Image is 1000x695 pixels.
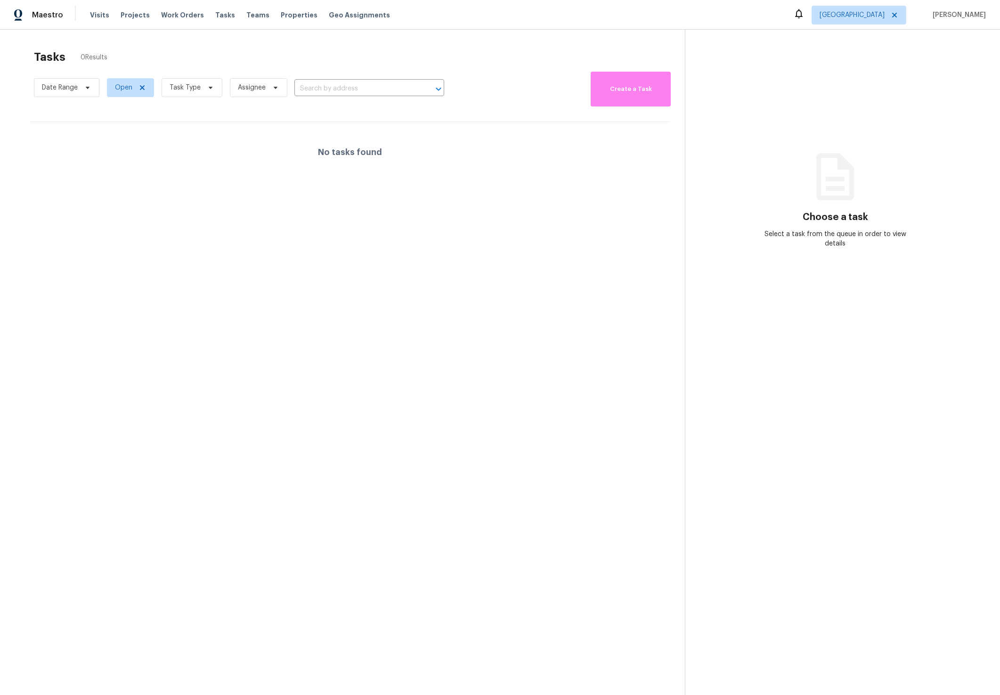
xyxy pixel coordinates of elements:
[90,10,109,20] span: Visits
[803,213,868,222] h3: Choose a task
[121,10,150,20] span: Projects
[318,147,382,157] h4: No tasks found
[281,10,317,20] span: Properties
[215,12,235,18] span: Tasks
[760,229,910,248] div: Select a task from the queue in order to view details
[820,10,885,20] span: [GEOGRAPHIC_DATA]
[595,84,666,95] span: Create a Task
[81,53,107,62] span: 0 Results
[246,10,269,20] span: Teams
[238,83,266,92] span: Assignee
[929,10,986,20] span: [PERSON_NAME]
[34,52,65,62] h2: Tasks
[170,83,201,92] span: Task Type
[329,10,390,20] span: Geo Assignments
[42,83,78,92] span: Date Range
[161,10,204,20] span: Work Orders
[115,83,132,92] span: Open
[32,10,63,20] span: Maestro
[591,72,671,106] button: Create a Task
[294,82,418,96] input: Search by address
[432,82,445,96] button: Open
